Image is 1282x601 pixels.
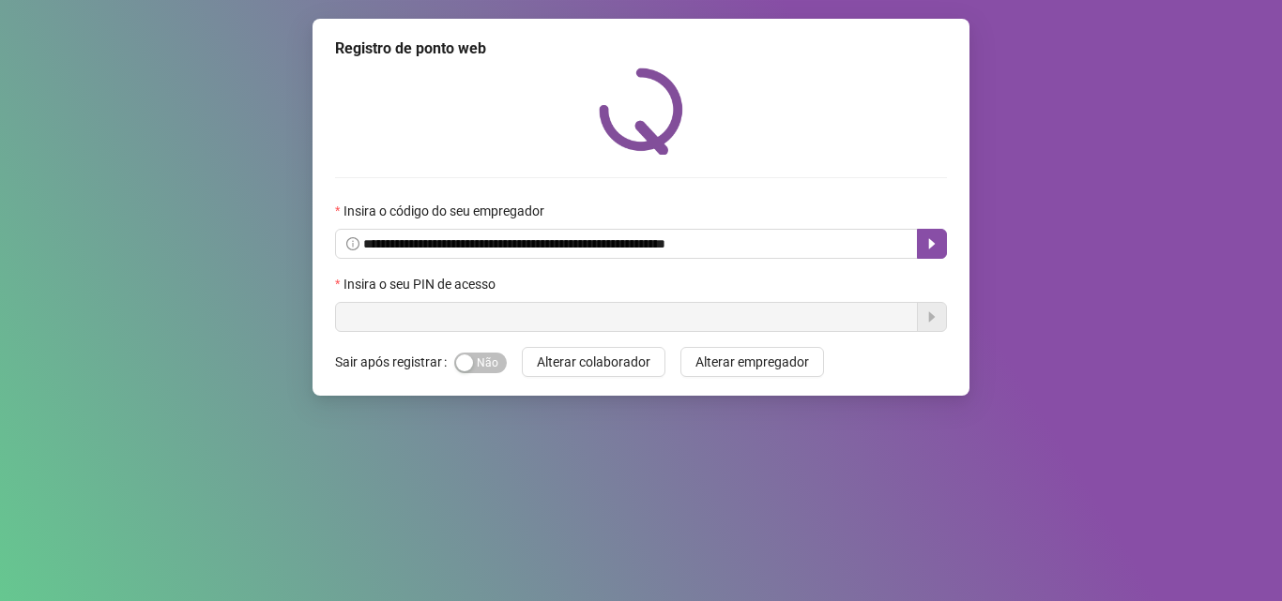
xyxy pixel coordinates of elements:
[537,352,650,372] span: Alterar colaborador
[335,38,947,60] div: Registro de ponto web
[924,236,939,251] span: caret-right
[335,347,454,377] label: Sair após registrar
[599,68,683,155] img: QRPoint
[695,352,809,372] span: Alterar empregador
[522,347,665,377] button: Alterar colaborador
[680,347,824,377] button: Alterar empregador
[346,237,359,250] span: info-circle
[335,274,508,294] label: Insira o seu PIN de acesso
[335,201,557,221] label: Insira o código do seu empregador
